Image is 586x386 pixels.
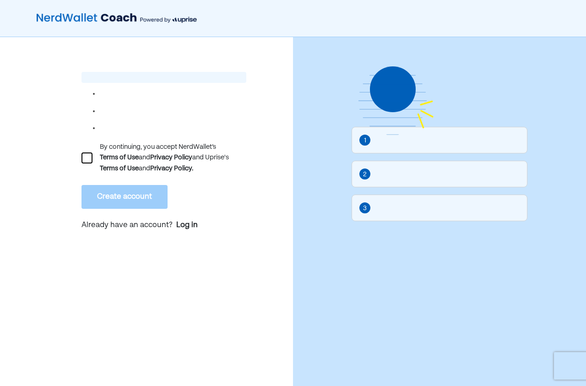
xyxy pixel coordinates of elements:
div: 3 [363,203,367,213]
button: Create account [81,185,168,209]
div: Terms of Use [100,163,139,174]
a: Log in [176,220,198,231]
p: Already have an account? [81,220,246,232]
div: Privacy Policy [150,152,192,163]
div: 2 [363,169,367,179]
div: 1 [364,136,366,146]
div: Terms of Use [100,152,139,163]
div: Privacy Policy. [150,163,193,174]
div: By continuing, you accept NerdWallet’s and and Uprise's and [100,142,246,174]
